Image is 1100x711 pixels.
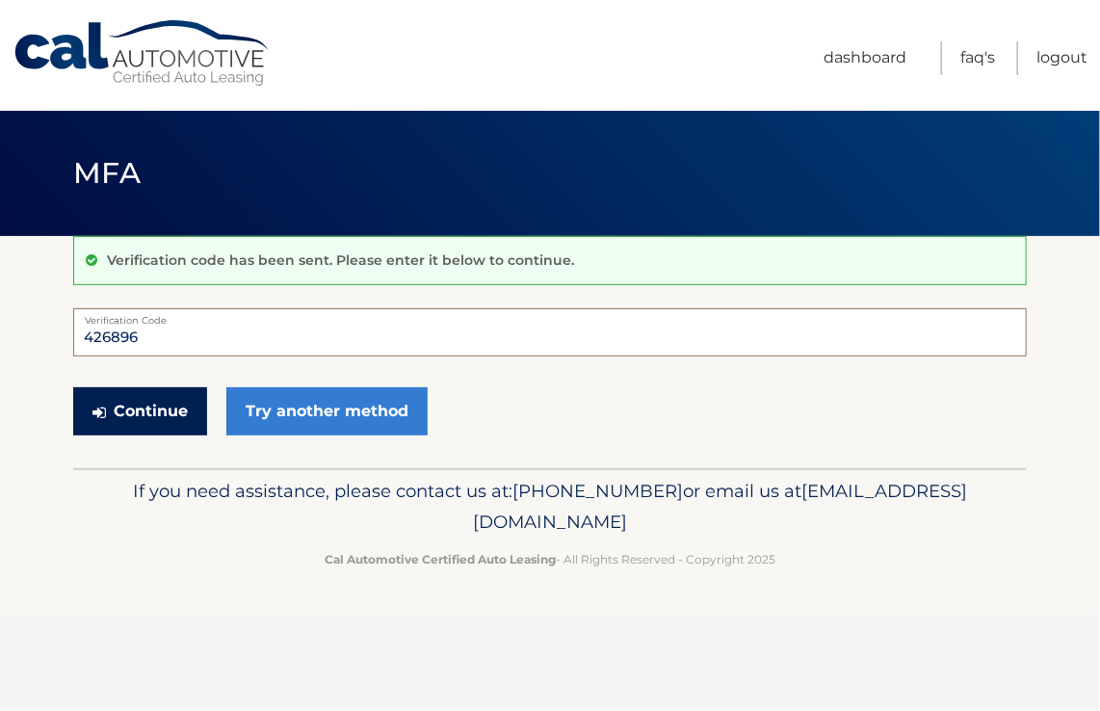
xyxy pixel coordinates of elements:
[512,480,683,502] span: [PHONE_NUMBER]
[107,251,574,269] p: Verification code has been sent. Please enter it below to continue.
[1036,41,1087,75] a: Logout
[226,387,428,435] a: Try another method
[73,155,141,191] span: MFA
[73,308,1027,324] label: Verification Code
[325,552,556,566] strong: Cal Automotive Certified Auto Leasing
[86,549,1014,569] p: - All Rights Reserved - Copyright 2025
[824,41,906,75] a: Dashboard
[960,41,995,75] a: FAQ's
[73,387,207,435] button: Continue
[473,480,967,533] span: [EMAIL_ADDRESS][DOMAIN_NAME]
[86,476,1014,538] p: If you need assistance, please contact us at: or email us at
[13,19,273,88] a: Cal Automotive
[73,308,1027,356] input: Verification Code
